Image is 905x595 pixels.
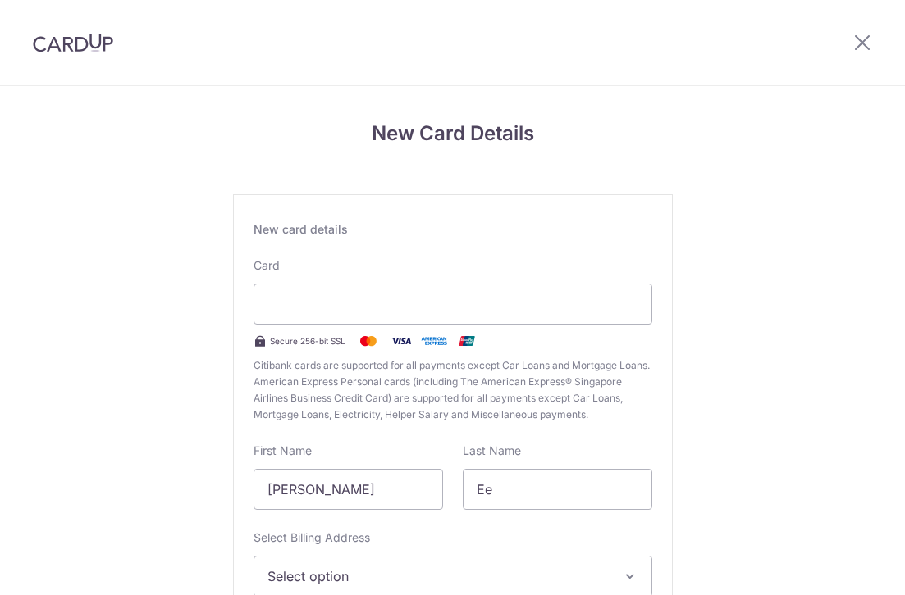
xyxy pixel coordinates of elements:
label: Card [254,257,280,274]
iframe: Opens a widget where you can find more information [799,546,889,587]
img: Mastercard [352,331,385,351]
h4: New Card Details [233,119,673,148]
img: .alt.unionpay [450,331,483,351]
img: CardUp [33,33,113,52]
div: New card details [254,221,652,238]
span: Citibank cards are supported for all payments except Car Loans and Mortgage Loans. American Expre... [254,357,652,423]
label: First Name [254,443,312,459]
span: Secure 256-bit SSL [270,334,345,347]
label: Last Name [463,443,521,459]
img: .alt.amex [418,331,450,351]
iframe: Secure card payment input frame [267,294,638,314]
input: Cardholder Last Name [463,469,652,510]
label: Select Billing Address [254,529,370,546]
input: Cardholder First Name [254,469,443,510]
img: Visa [385,331,418,351]
span: Select option [267,566,609,586]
